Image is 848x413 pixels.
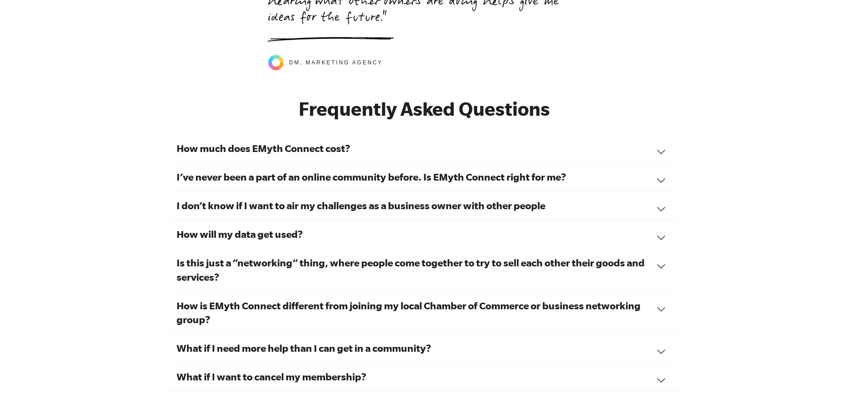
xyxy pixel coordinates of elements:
h3: I’ve never been a part of an online community before. Is EMyth Connect right for me? [177,170,672,184]
h3: What if I need more help than I can get in a community? [177,341,672,355]
h3: How much does EMyth Connect cost? [177,141,672,155]
img: ses_full_rgb [268,55,284,70]
span: DM, Marketing Agency [289,59,383,67]
h3: I don’t know if I want to air my challenges as a business owner with other people [177,198,672,212]
h3: What if I want to cancel my membership? [177,370,672,383]
iframe: Chat Widget [803,370,848,413]
h3: How will my data get used? [177,227,672,241]
h3: How is EMyth Connect different from joining my local Chamber of Commerce or business networking g... [177,299,672,326]
h3: Is this just a “networking” thing, where people come together to try to sell each other their goo... [177,256,672,283]
strong: Frequently Asked Questions [299,98,550,119]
